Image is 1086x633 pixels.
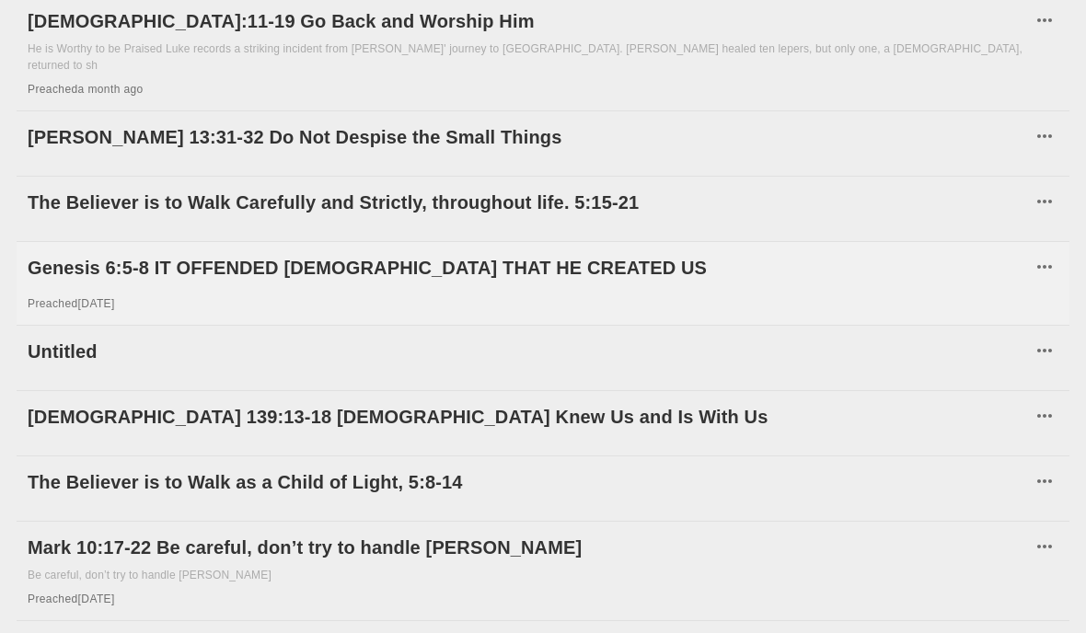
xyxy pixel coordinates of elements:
[28,593,115,605] span: Preached [DATE]
[28,188,1031,217] a: The Believer is to Walk Carefully and Strictly, throughout life. 5:15-21
[28,402,1031,432] a: [DEMOGRAPHIC_DATA] 139:13-18 [DEMOGRAPHIC_DATA] Knew Us and Is With Us
[28,568,1058,583] div: Be careful, don’t try to handle [PERSON_NAME]
[28,337,1031,366] a: Untitled
[28,6,1031,36] a: [DEMOGRAPHIC_DATA]:11-19 Go Back and Worship Him
[28,467,1031,497] a: The Believer is to Walk as a Child of Light, 5:8-14
[28,83,144,96] span: Preached a month ago
[28,122,1031,152] a: [PERSON_NAME] 13:31-32 Do Not Despise the Small Things
[28,41,1058,73] div: He is Worthy to be Praised Luke records a striking incident from [PERSON_NAME]' journey to [GEOGR...
[28,297,115,310] span: Preached [DATE]
[28,253,1031,282] a: Genesis 6:5-8 IT OFFENDED [DEMOGRAPHIC_DATA] THAT HE CREATED US
[28,533,1031,562] a: Mark 10:17-22 Be careful, don’t try to handle [PERSON_NAME]
[994,541,1064,611] iframe: Drift Widget Chat Controller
